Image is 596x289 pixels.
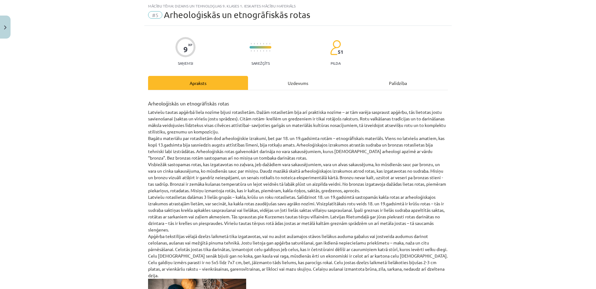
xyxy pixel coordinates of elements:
[188,43,192,46] span: XP
[263,50,264,52] img: icon-short-line-57e1e144782c952c97e751825c79c345078a6d821885a25fce030b3d8c18986b.svg
[148,11,162,19] span: #5
[254,50,255,52] img: icon-short-line-57e1e144782c952c97e751825c79c345078a6d821885a25fce030b3d8c18986b.svg
[330,40,341,55] img: students-c634bb4e5e11cddfef0936a35e636f08e4e9abd3cc4e673bd6f9a4125e45ecb1.svg
[331,61,341,65] p: pilda
[251,61,270,65] p: Sarežģīts
[251,50,251,52] img: icon-short-line-57e1e144782c952c97e751825c79c345078a6d821885a25fce030b3d8c18986b.svg
[148,96,448,107] h3: Arheoloģiskās un etnogrāfiskās rotas
[4,26,7,30] img: icon-close-lesson-0947bae3869378f0d4975bcd49f059093ad1ed9edebbc8119c70593378902aed.svg
[164,10,310,20] span: Arheoloģiskās un etnogrāfiskās rotas
[148,76,248,90] div: Apraksts
[248,76,348,90] div: Uzdevums
[266,43,267,44] img: icon-short-line-57e1e144782c952c97e751825c79c345078a6d821885a25fce030b3d8c18986b.svg
[175,61,196,65] p: Saņemsi
[260,43,261,44] img: icon-short-line-57e1e144782c952c97e751825c79c345078a6d821885a25fce030b3d8c18986b.svg
[257,50,258,52] img: icon-short-line-57e1e144782c952c97e751825c79c345078a6d821885a25fce030b3d8c18986b.svg
[260,50,261,52] img: icon-short-line-57e1e144782c952c97e751825c79c345078a6d821885a25fce030b3d8c18986b.svg
[257,43,258,44] img: icon-short-line-57e1e144782c952c97e751825c79c345078a6d821885a25fce030b3d8c18986b.svg
[338,49,343,55] span: 51
[263,43,264,44] img: icon-short-line-57e1e144782c952c97e751825c79c345078a6d821885a25fce030b3d8c18986b.svg
[251,43,251,44] img: icon-short-line-57e1e144782c952c97e751825c79c345078a6d821885a25fce030b3d8c18986b.svg
[254,43,255,44] img: icon-short-line-57e1e144782c952c97e751825c79c345078a6d821885a25fce030b3d8c18986b.svg
[183,45,188,54] div: 9
[348,76,448,90] div: Palīdzība
[266,50,267,52] img: icon-short-line-57e1e144782c952c97e751825c79c345078a6d821885a25fce030b3d8c18986b.svg
[148,4,448,8] div: Mācību tēma: Dizains un tehnoloģijas 9. klases 1. ieskaites mācību materiāls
